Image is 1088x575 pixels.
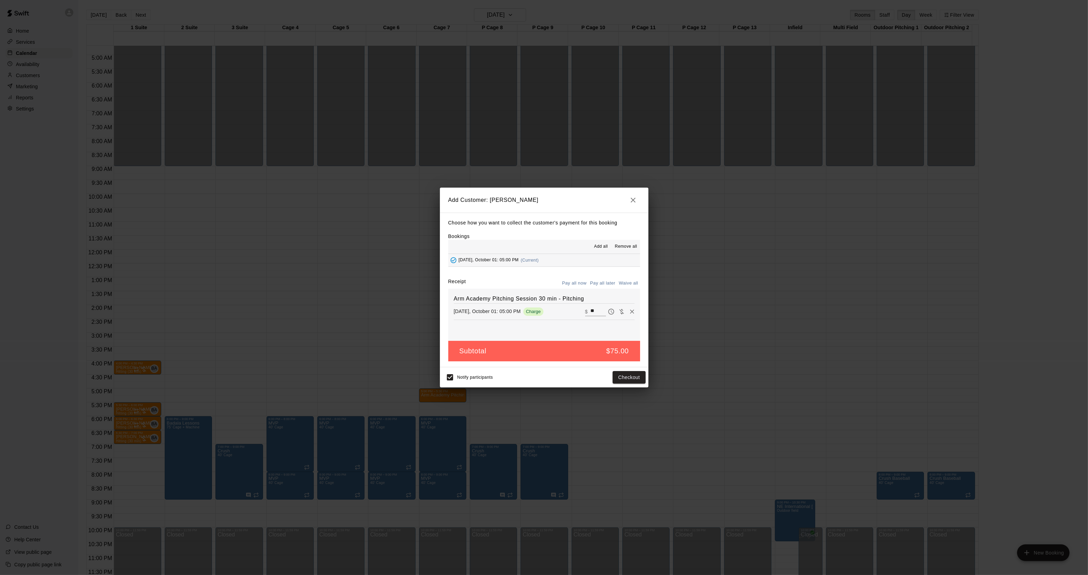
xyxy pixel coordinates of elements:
span: Charge [523,309,544,314]
button: Added - Collect Payment[DATE], October 01: 05:00 PM(Current) [448,254,640,267]
span: Remove all [615,243,637,250]
span: (Current) [521,258,539,263]
label: Receipt [448,278,466,289]
h5: Subtotal [459,346,486,356]
button: Pay all later [588,278,617,289]
button: Pay all now [561,278,589,289]
button: Remove [627,306,637,317]
p: Choose how you want to collect the customer's payment for this booking [448,219,640,227]
p: [DATE], October 01: 05:00 PM [454,308,521,315]
h5: $75.00 [606,346,629,356]
h2: Add Customer: [PERSON_NAME] [440,188,648,213]
label: Bookings [448,233,470,239]
p: $ [585,308,588,315]
button: Remove all [612,241,640,252]
span: Add all [594,243,608,250]
span: Notify participants [457,375,493,380]
button: Added - Collect Payment [448,255,459,265]
h6: Arm Academy Pitching Session 30 min - Pitching [454,294,635,303]
button: Waive all [617,278,640,289]
button: Checkout [613,371,645,384]
span: Waive payment [616,308,627,314]
span: [DATE], October 01: 05:00 PM [459,258,519,263]
span: Pay later [606,308,616,314]
button: Add all [590,241,612,252]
